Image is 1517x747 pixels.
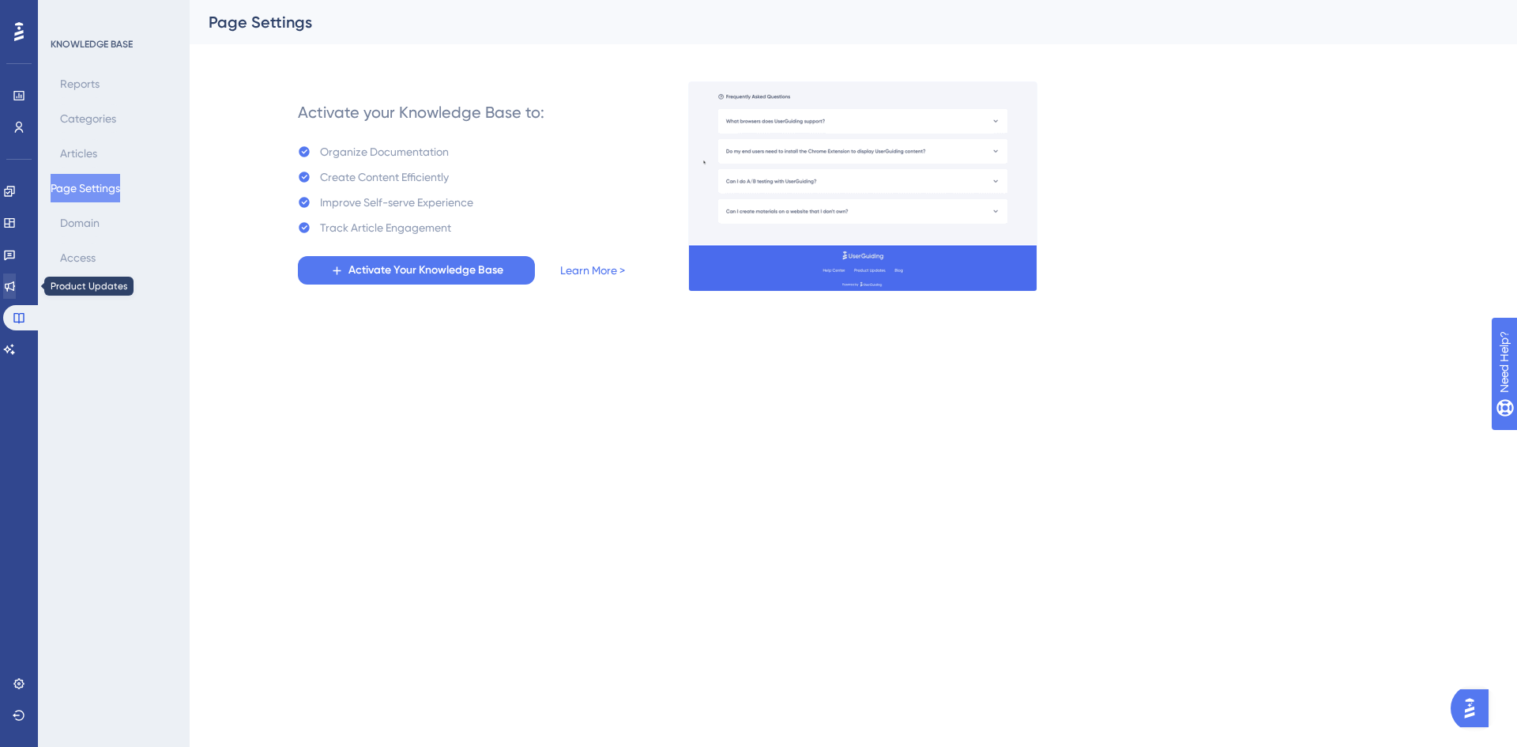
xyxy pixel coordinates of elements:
div: Page Settings [209,11,1459,33]
button: Access [51,243,105,272]
span: Activate Your Knowledge Base [348,261,503,280]
button: Page Settings [51,174,120,202]
img: a27db7f7ef9877a438c7956077c236be.gif [688,81,1037,292]
div: Improve Self-serve Experience [320,193,473,212]
button: Reports [51,70,109,98]
div: Organize Documentation [320,142,449,161]
span: Need Help? [37,4,99,23]
div: Activate your Knowledge Base to: [298,101,544,123]
button: Articles [51,139,107,168]
button: Domain [51,209,109,237]
iframe: UserGuiding AI Assistant Launcher [1451,685,1498,732]
div: Track Article Engagement [320,218,451,237]
button: Categories [51,104,126,133]
a: Learn More > [560,261,625,280]
div: Create Content Efficiently [320,168,449,187]
div: KNOWLEDGE BASE [51,38,133,51]
button: Activate Your Knowledge Base [298,256,535,285]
